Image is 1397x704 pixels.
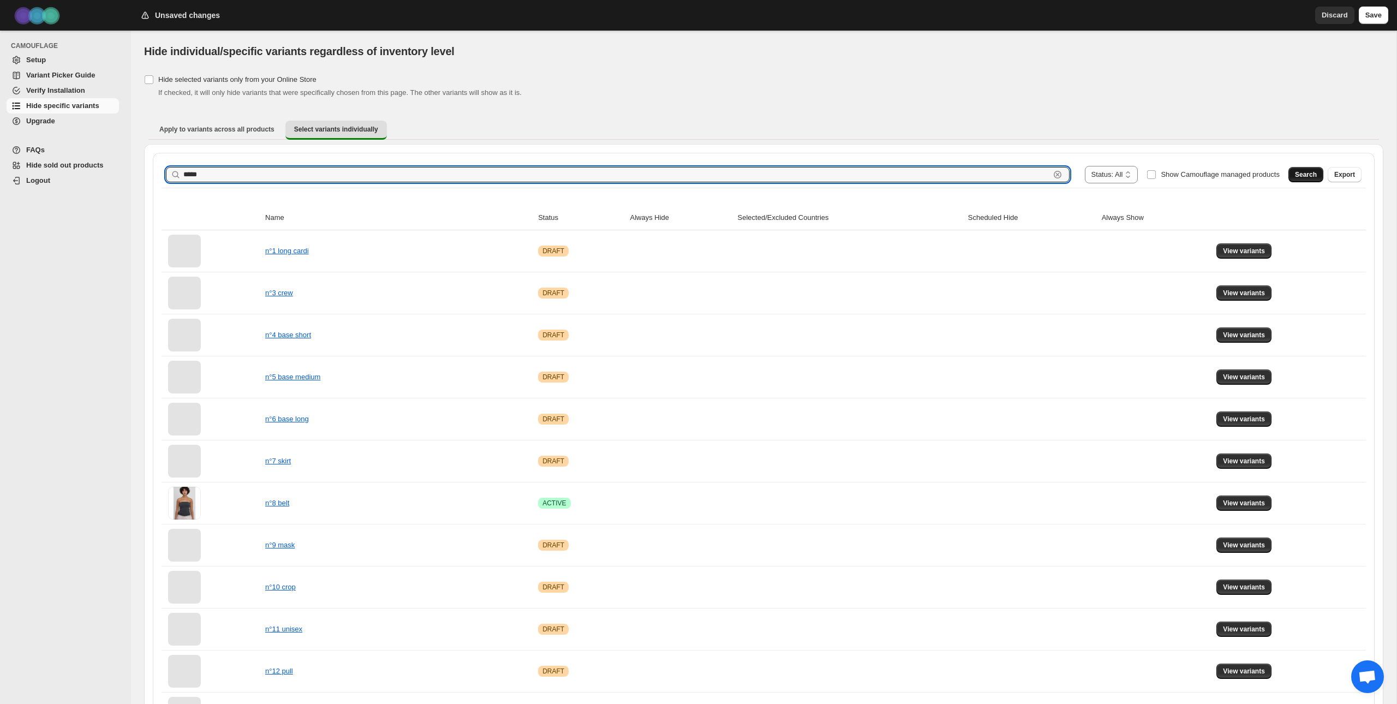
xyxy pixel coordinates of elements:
span: DRAFT [542,625,564,634]
span: Hide specific variants [26,102,99,110]
a: n°7 skirt [265,457,291,465]
button: View variants [1216,369,1271,385]
a: Hide sold out products [7,158,119,173]
span: View variants [1223,331,1265,339]
a: n°4 base short [265,331,311,339]
span: View variants [1223,289,1265,297]
a: n°3 crew [265,289,293,297]
span: FAQs [26,146,45,154]
span: DRAFT [542,247,564,255]
button: Export [1328,167,1362,182]
span: DRAFT [542,457,564,466]
a: Verify Installation [7,83,119,98]
button: Save [1359,7,1388,24]
h2: Unsaved changes [155,10,220,21]
span: View variants [1223,541,1265,550]
span: DRAFT [542,583,564,592]
a: n°6 base long [265,415,309,423]
span: Search [1295,170,1317,179]
span: Hide individual/specific variants regardless of inventory level [144,45,455,57]
span: If checked, it will only hide variants that were specifically chosen from this page. The other va... [158,88,522,97]
span: ACTIVE [542,499,566,508]
span: Save [1365,10,1382,21]
a: n°5 base medium [265,373,320,381]
th: Always Show [1099,206,1214,230]
th: Selected/Excluded Countries [735,206,965,230]
a: n°10 crop [265,583,296,591]
button: Select variants individually [285,121,387,140]
span: DRAFT [542,541,564,550]
span: View variants [1223,247,1265,255]
a: n°1 long cardi [265,247,309,255]
span: View variants [1223,373,1265,381]
button: View variants [1216,580,1271,595]
th: Status [535,206,626,230]
button: View variants [1216,285,1271,301]
a: Setup [7,52,119,68]
span: Logout [26,176,50,184]
th: Scheduled Hide [965,206,1099,230]
a: Logout [7,173,119,188]
span: View variants [1223,457,1265,466]
button: View variants [1216,411,1271,427]
button: View variants [1216,496,1271,511]
span: Verify Installation [26,86,85,94]
span: View variants [1223,667,1265,676]
span: Hide sold out products [26,161,104,169]
span: Export [1334,170,1355,179]
button: View variants [1216,664,1271,679]
button: View variants [1216,622,1271,637]
a: Variant Picker Guide [7,68,119,83]
a: Upgrade [7,114,119,129]
span: Apply to variants across all products [159,125,274,134]
span: Show Camouflage managed products [1161,170,1280,178]
a: n°9 mask [265,541,295,549]
th: Name [262,206,535,230]
button: View variants [1216,327,1271,343]
span: View variants [1223,625,1265,634]
th: Always Hide [627,206,735,230]
button: Apply to variants across all products [151,121,283,138]
span: Discard [1322,10,1348,21]
button: View variants [1216,538,1271,553]
span: DRAFT [542,331,564,339]
a: n°8 belt [265,499,289,507]
span: DRAFT [542,373,564,381]
span: View variants [1223,415,1265,423]
span: View variants [1223,583,1265,592]
a: Open chat [1351,660,1384,693]
button: Clear [1052,169,1063,180]
span: DRAFT [542,667,564,676]
button: View variants [1216,243,1271,259]
span: DRAFT [542,415,564,423]
a: Hide specific variants [7,98,119,114]
span: Upgrade [26,117,55,125]
button: Discard [1315,7,1354,24]
span: Select variants individually [294,125,378,134]
span: Setup [26,56,46,64]
span: View variants [1223,499,1265,508]
a: n°12 pull [265,667,293,675]
span: Variant Picker Guide [26,71,95,79]
span: Hide selected variants only from your Online Store [158,75,317,83]
button: Search [1288,167,1323,182]
a: n°11 unisex [265,625,302,633]
span: CAMOUFLAGE [11,41,123,50]
span: DRAFT [542,289,564,297]
button: View variants [1216,454,1271,469]
a: FAQs [7,142,119,158]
